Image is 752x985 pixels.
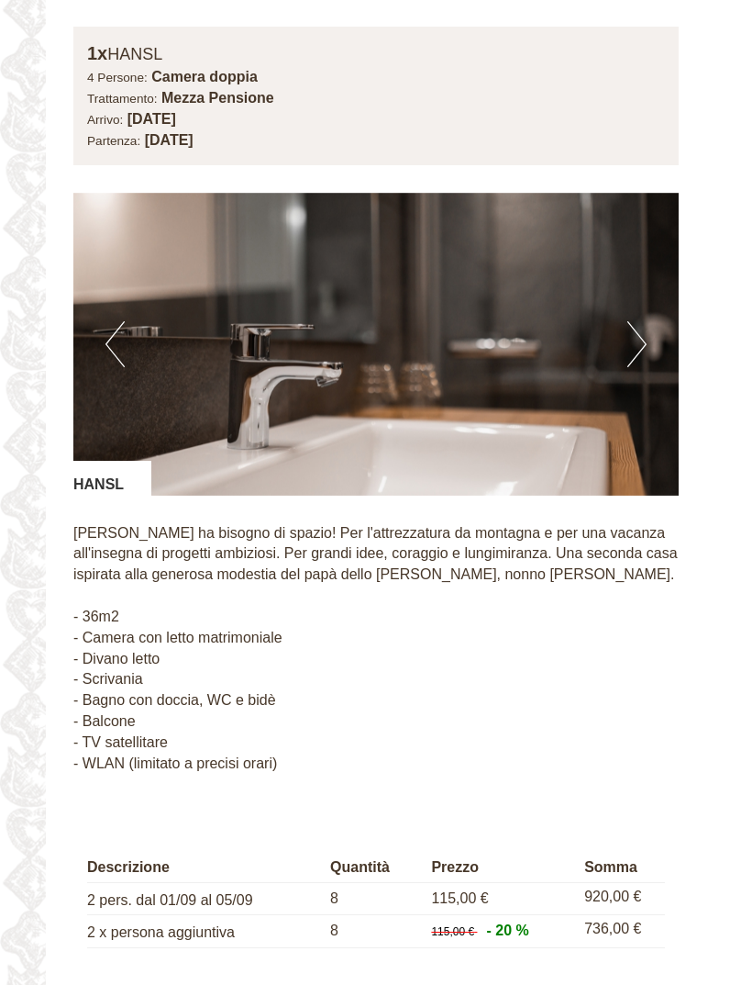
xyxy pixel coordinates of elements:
div: [DATE] [268,14,336,45]
img: image [73,193,679,496]
td: 8 [323,882,424,915]
small: 17:10 [28,88,278,101]
div: HANSL [73,461,151,496]
button: Invia [507,481,603,516]
small: Arrivo: [87,113,123,127]
div: HANSL [87,40,665,67]
div: Buon giorno, come possiamo aiutarla? [14,49,287,105]
small: Trattamento: [87,92,158,106]
small: Partenza: [87,134,140,148]
b: Camera doppia [151,69,258,84]
th: Descrizione [87,854,323,882]
p: [PERSON_NAME] ha bisogno di spazio! Per l'attrezzatura da montagna e per una vacanza all'insegna ... [73,523,679,775]
th: Somma [577,854,665,882]
span: 115,00 € [431,890,488,906]
td: 8 [323,915,424,948]
button: Next [627,321,647,367]
b: 1x [87,43,107,63]
b: [DATE] [127,111,176,127]
span: 115,00 € [431,925,474,938]
span: - 20 % [486,923,528,938]
td: 920,00 € [577,882,665,915]
b: [DATE] [145,132,194,148]
th: Quantità [323,854,424,882]
div: Hotel Gasthof Jochele [28,52,278,67]
button: Previous [105,321,125,367]
td: 736,00 € [577,915,665,948]
small: 4 Persone: [87,71,148,84]
td: 2 pers. dal 01/09 al 05/09 [87,882,323,915]
b: Mezza Pensione [161,90,274,106]
td: 2 x persona aggiuntiva [87,915,323,948]
th: Prezzo [424,854,577,882]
